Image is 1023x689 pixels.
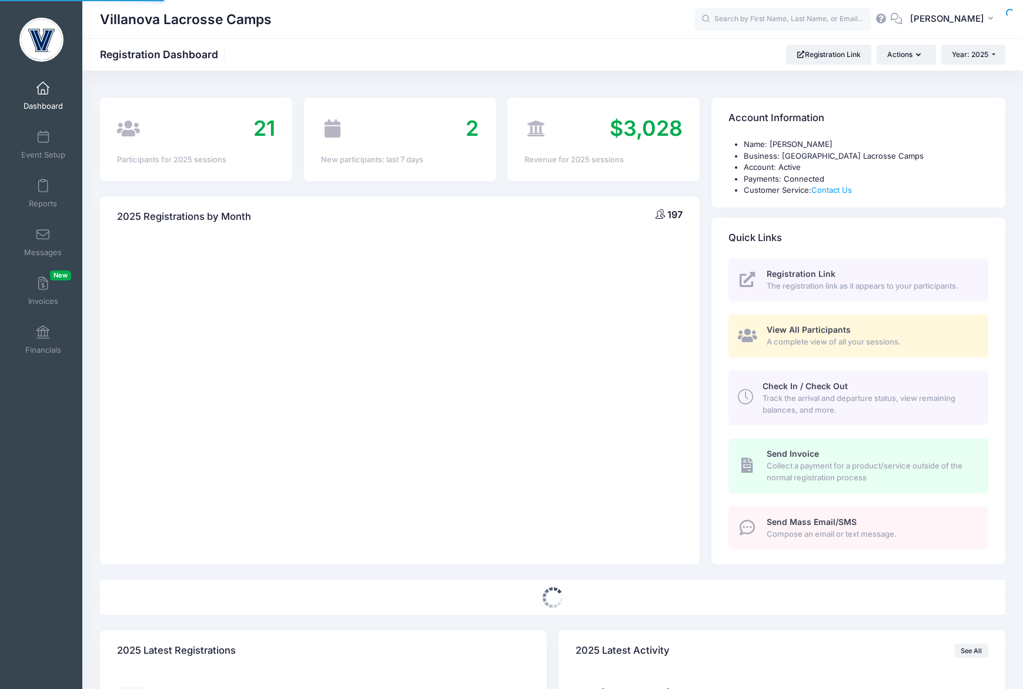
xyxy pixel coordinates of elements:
div: Revenue for 2025 sessions [524,154,683,166]
a: InvoicesNew [15,270,71,312]
span: 21 [253,115,275,141]
button: Year: 2025 [941,45,1005,65]
a: Send Invoice Collect a payment for a product/service outside of the normal registration process [728,439,988,493]
li: Account: Active [744,162,988,173]
h1: Villanova Lacrosse Camps [100,6,272,33]
a: Registration Link [786,45,871,65]
span: Collect a payment for a product/service outside of the normal registration process [767,460,975,483]
span: 197 [667,209,683,220]
li: Name: [PERSON_NAME] [744,139,988,150]
span: Year: 2025 [952,50,988,59]
span: [PERSON_NAME] [910,12,984,25]
span: $3,028 [610,115,683,141]
h4: 2025 Registrations by Month [117,200,251,233]
div: New participants: last 7 days [321,154,479,166]
span: Reports [29,199,57,209]
li: Business: [GEOGRAPHIC_DATA] Lacrosse Camps [744,150,988,162]
a: View All Participants A complete view of all your sessions. [728,315,988,357]
span: Registration Link [767,269,835,279]
a: Registration Link The registration link as it appears to your participants. [728,259,988,302]
button: Actions [877,45,935,65]
h4: 2025 Latest Registrations [117,634,236,668]
a: Contact Us [811,185,852,195]
span: New [50,270,71,280]
span: Financials [25,345,61,355]
h4: Account Information [728,102,824,135]
span: Send Mass Email/SMS [767,517,857,527]
li: Customer Service: [744,185,988,196]
input: Search by First Name, Last Name, or Email... [694,8,871,31]
span: The registration link as it appears to your participants. [767,280,975,292]
h1: Registration Dashboard [100,48,228,61]
span: A complete view of all your sessions. [767,336,975,348]
span: Send Invoice [767,449,819,459]
a: Dashboard [15,75,71,116]
span: Track the arrival and departure status, view remaining balances, and more. [763,393,975,416]
a: Reports [15,173,71,214]
span: Dashboard [24,101,63,111]
span: Invoices [28,296,58,306]
a: See All [955,644,988,658]
a: Financials [15,319,71,360]
span: 2 [466,115,479,141]
li: Payments: Connected [744,173,988,185]
div: Participants for 2025 sessions [117,154,275,166]
span: Check In / Check Out [763,381,848,391]
a: Send Mass Email/SMS Compose an email or text message. [728,506,988,549]
img: Villanova Lacrosse Camps [19,18,63,62]
a: Messages [15,222,71,263]
a: Check In / Check Out Track the arrival and departure status, view remaining balances, and more. [728,371,988,425]
span: View All Participants [767,325,851,335]
a: Event Setup [15,124,71,165]
h4: Quick Links [728,221,782,255]
button: [PERSON_NAME] [902,6,1005,33]
span: Messages [24,247,62,257]
span: Compose an email or text message. [767,529,975,540]
h4: 2025 Latest Activity [576,634,670,668]
span: Event Setup [21,150,65,160]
